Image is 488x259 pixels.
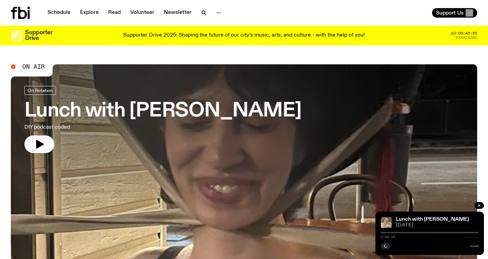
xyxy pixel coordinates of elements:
a: Schedule [43,8,75,18]
span: -:--:-- [464,235,479,239]
span: [DATE] [396,223,479,228]
h3: Lunch with [PERSON_NAME] [24,102,301,121]
span: Remaining [456,36,477,40]
a: Explore [76,8,103,18]
p: Supporter Drive 2025: Shaping the future of our city’s music, arts, and culture - with the help o... [123,33,365,39]
a: Read [104,8,125,18]
a: On Rotation [24,86,56,95]
a: Lunch with [PERSON_NAME] [396,217,469,222]
p: DIY podcast coded [24,123,198,131]
a: Newsletter [160,8,196,18]
h3: Supporter Drive [25,30,52,41]
button: Support Us [432,8,477,18]
span: On Air [22,64,45,70]
a: Lunch with [PERSON_NAME]DIY podcast coded [24,86,301,153]
span: On Rotation [27,88,53,93]
span: 10:09:45:55 [451,31,477,35]
span: Support Us [436,10,464,16]
a: Volunteer [126,8,158,18]
span: 0:00:00 [381,235,395,239]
